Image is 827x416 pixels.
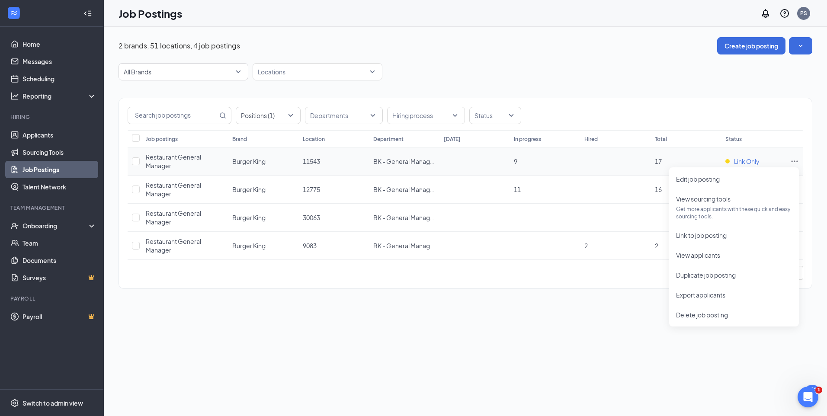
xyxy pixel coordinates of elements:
[10,295,95,302] div: Payroll
[146,153,201,170] span: Restaurant General Manager
[22,53,96,70] a: Messages
[676,291,725,299] span: Export applicants
[22,178,96,195] a: Talent Network
[798,387,818,407] iframe: Intercom live chat
[22,92,97,100] div: Reporting
[514,157,517,165] span: 9
[22,70,96,87] a: Scheduling
[10,9,18,17] svg: WorkstreamLogo
[676,271,736,279] span: Duplicate job posting
[369,147,439,176] td: BK - General Manager
[10,221,19,230] svg: UserCheck
[10,399,19,407] svg: Settings
[373,157,436,165] span: BK - General Manager
[676,175,720,183] span: Edit job posting
[303,214,320,221] span: 30063
[22,269,96,286] a: SurveysCrown
[373,135,404,143] div: Department
[22,399,83,407] div: Switch to admin view
[124,67,151,76] p: All Brands
[580,130,651,147] th: Hired
[734,157,760,166] span: Link Only
[119,6,182,21] h1: Job Postings
[303,186,320,193] span: 12775
[584,242,588,250] span: 2
[514,186,521,193] span: 11
[146,135,178,143] div: Job postings
[439,130,510,147] th: [DATE]
[22,308,96,325] a: PayrollCrown
[676,231,727,239] span: Link to job posting
[655,186,662,193] span: 16
[228,204,298,232] td: Burger King
[369,232,439,260] td: BK - General Manager
[303,157,320,165] span: 11543
[676,195,731,203] span: View sourcing tools
[655,242,658,250] span: 2
[10,92,19,100] svg: Analysis
[655,157,662,165] span: 17
[232,186,266,193] span: Burger King
[232,157,266,165] span: Burger King
[779,8,790,19] svg: QuestionInfo
[789,37,812,54] button: SmallChevronDown
[676,251,720,259] span: View applicants
[373,214,436,221] span: BK - General Manager
[219,112,226,119] svg: MagnifyingGlass
[232,214,266,221] span: Burger King
[510,130,580,147] th: In progress
[717,37,785,54] button: Create job posting
[298,147,369,176] td: 11543
[22,252,96,269] a: Documents
[83,9,92,18] svg: Collapse
[676,311,728,319] span: Delete job posting
[228,232,298,260] td: Burger King
[228,147,298,176] td: Burger King
[146,181,201,198] span: Restaurant General Manager
[146,209,201,226] span: Restaurant General Manager
[232,135,247,143] div: Brand
[10,204,95,211] div: Team Management
[22,221,89,230] div: Onboarding
[303,135,325,143] div: Location
[232,242,266,250] span: Burger King
[796,42,805,50] svg: SmallChevronDown
[373,242,436,250] span: BK - General Manager
[146,237,201,254] span: Restaurant General Manager
[369,176,439,204] td: BK - General Manager
[369,204,439,232] td: BK - General Manager
[298,176,369,204] td: 12775
[815,387,822,394] span: 1
[298,204,369,232] td: 30063
[651,130,721,147] th: Total
[119,41,240,51] p: 2 brands, 51 locations, 4 job postings
[721,130,786,147] th: Status
[806,385,818,393] div: 506
[760,8,771,19] svg: Notifications
[373,186,436,193] span: BK - General Manager
[22,144,96,161] a: Sourcing Tools
[128,107,218,124] input: Search job postings
[298,232,369,260] td: 9083
[22,161,96,178] a: Job Postings
[10,113,95,121] div: Hiring
[22,234,96,252] a: Team
[22,35,96,53] a: Home
[22,126,96,144] a: Applicants
[800,10,807,17] div: PS
[676,205,792,220] p: Get more applicants with these quick and easy sourcing tools.
[228,176,298,204] td: Burger King
[790,157,799,166] svg: Ellipses
[303,242,317,250] span: 9083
